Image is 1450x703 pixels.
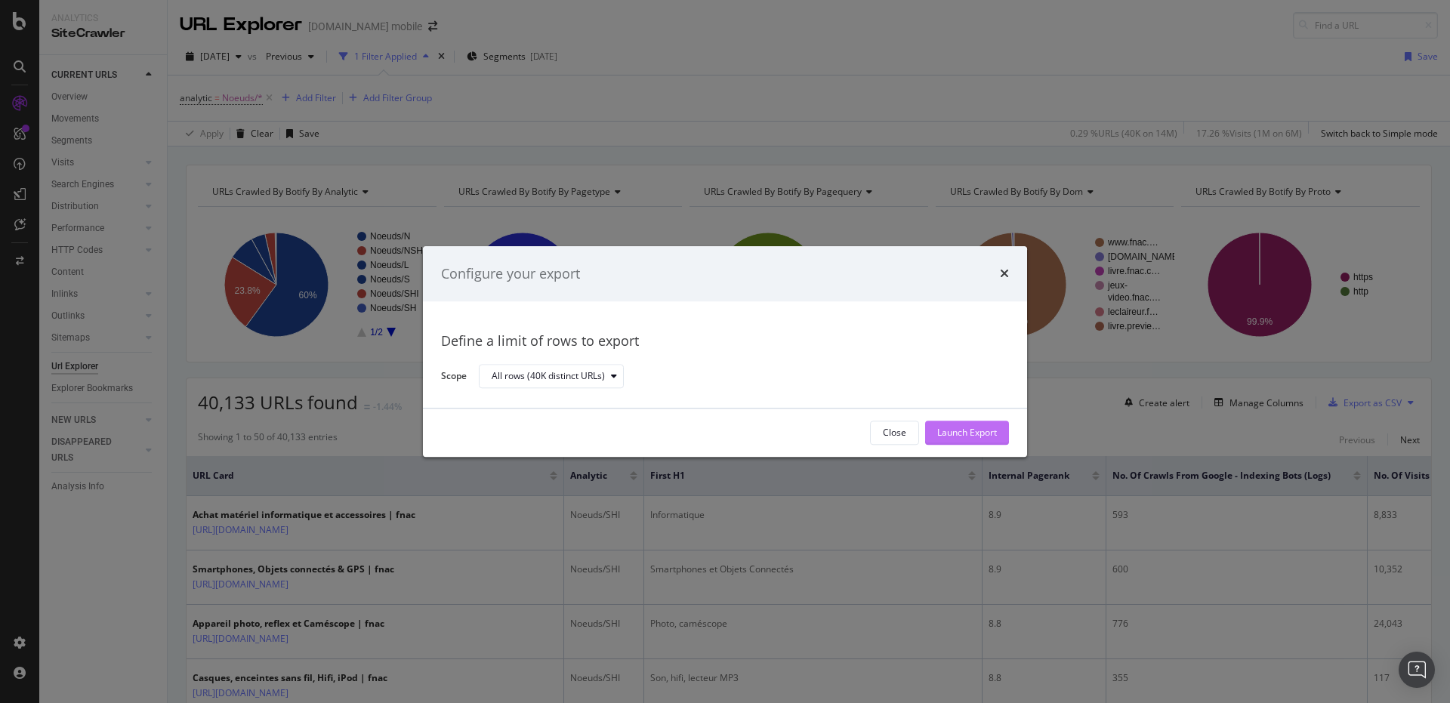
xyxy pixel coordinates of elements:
[883,427,906,439] div: Close
[441,332,1009,352] div: Define a limit of rows to export
[1000,264,1009,284] div: times
[1399,652,1435,688] div: Open Intercom Messenger
[925,421,1009,445] button: Launch Export
[492,372,605,381] div: All rows (40K distinct URLs)
[441,264,580,284] div: Configure your export
[441,369,467,386] label: Scope
[870,421,919,445] button: Close
[423,246,1027,457] div: modal
[937,427,997,439] div: Launch Export
[479,365,624,389] button: All rows (40K distinct URLs)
